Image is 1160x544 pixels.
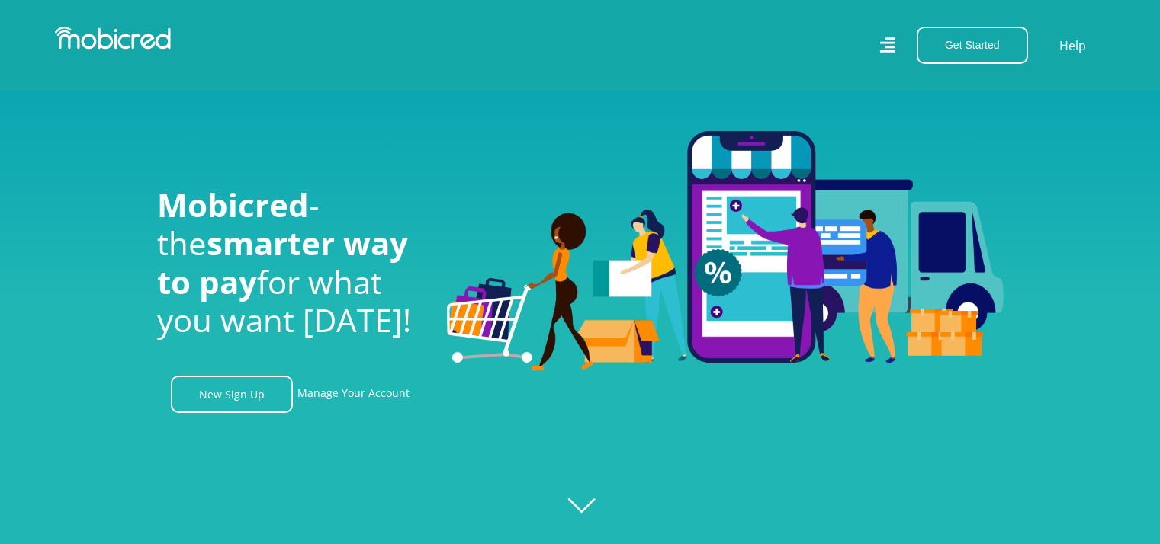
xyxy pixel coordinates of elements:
[157,186,424,340] h1: - the for what you want [DATE]!
[171,376,293,413] a: New Sign Up
[157,183,309,226] span: Mobicred
[447,131,1004,372] img: Welcome to Mobicred
[297,376,410,413] a: Manage Your Account
[917,27,1028,64] button: Get Started
[1059,36,1087,56] a: Help
[157,221,408,302] span: smarter way to pay
[55,27,171,50] img: Mobicred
